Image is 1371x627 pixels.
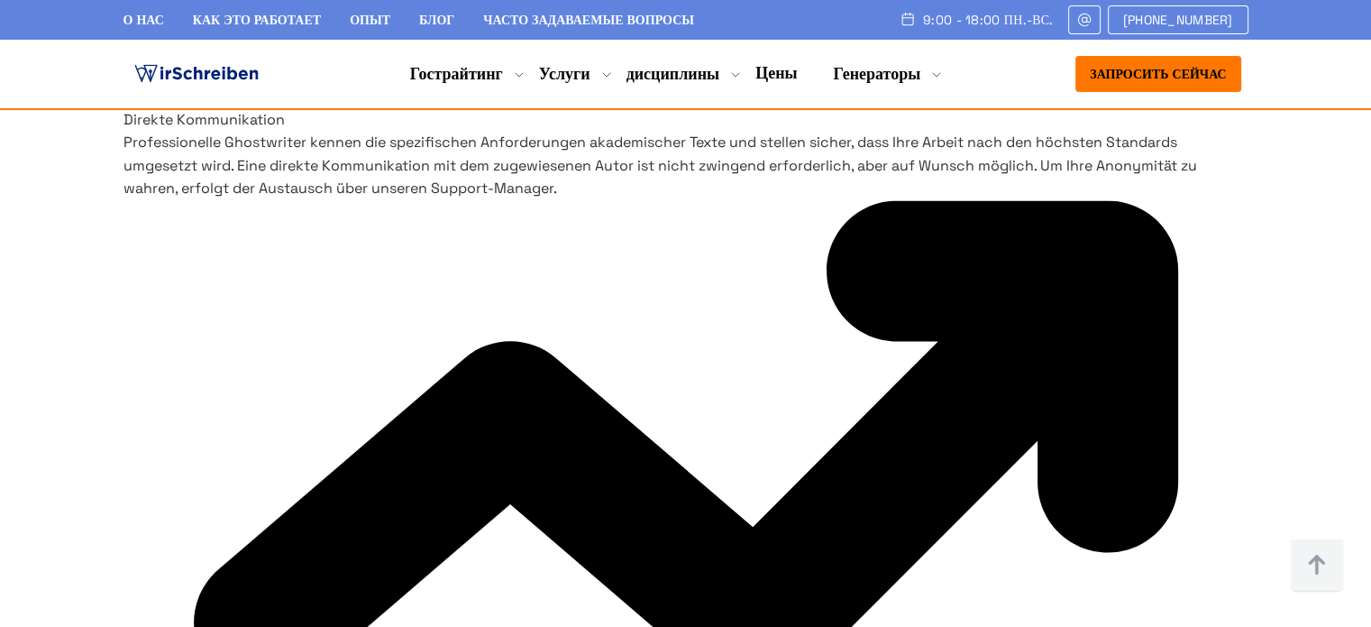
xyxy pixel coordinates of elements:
[350,12,390,28] a: Опыт
[1108,5,1248,34] a: [PHONE_NUMBER]
[131,60,262,88] img: логотип ghostwriter-austria
[833,63,920,84] font: Генераторы
[123,108,1248,132] h3: Direkte Kommunikation
[1123,12,1233,28] font: [PHONE_NUMBER]
[1090,66,1226,82] font: Запросить сейчас
[410,63,503,85] a: Гострайтинг
[483,12,694,28] a: Часто задаваемые вопросы
[193,12,321,28] a: Как это работает
[123,12,164,28] a: О нас
[626,63,719,85] a: дисциплины
[923,12,1054,28] font: 9:00 - 18:00 Пн.-Вс.
[419,12,454,28] a: Блог
[626,63,719,84] font: дисциплины
[539,63,590,84] font: Услуги
[1075,56,1240,92] button: Запросить сейчас
[1290,539,1344,593] img: верх на пуговицах
[410,63,503,84] font: Гострайтинг
[539,63,590,85] a: Услуги
[900,12,916,26] img: Расписание
[1076,13,1092,27] img: Электронная почта
[123,131,1248,200] p: Professionelle Ghostwriter kennen die spezifischen Anforderungen akademischer Texte und stellen s...
[755,62,797,83] a: Цены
